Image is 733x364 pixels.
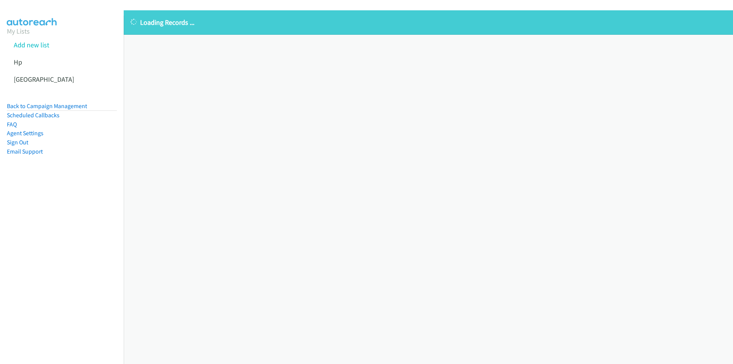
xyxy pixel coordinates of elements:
[14,58,22,66] a: Hp
[7,121,17,128] a: FAQ
[7,139,28,146] a: Sign Out
[7,112,60,119] a: Scheduled Callbacks
[131,17,726,28] p: Loading Records ...
[14,75,74,84] a: [GEOGRAPHIC_DATA]
[7,27,30,36] a: My Lists
[7,102,87,110] a: Back to Campaign Management
[14,40,49,49] a: Add new list
[7,129,44,137] a: Agent Settings
[7,148,43,155] a: Email Support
